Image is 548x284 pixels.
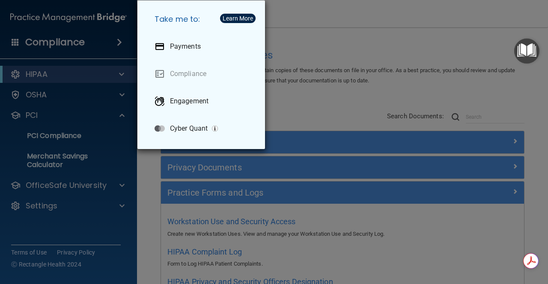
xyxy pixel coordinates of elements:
[148,89,258,113] a: Engagement
[223,15,253,21] div: Learn More
[220,14,256,23] button: Learn More
[170,124,208,133] p: Cyber Quant
[148,117,258,141] a: Cyber Quant
[148,7,258,31] h5: Take me to:
[170,42,201,51] p: Payments
[148,35,258,59] a: Payments
[170,97,208,105] p: Engagement
[148,62,258,86] a: Compliance
[514,38,539,64] button: Open Resource Center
